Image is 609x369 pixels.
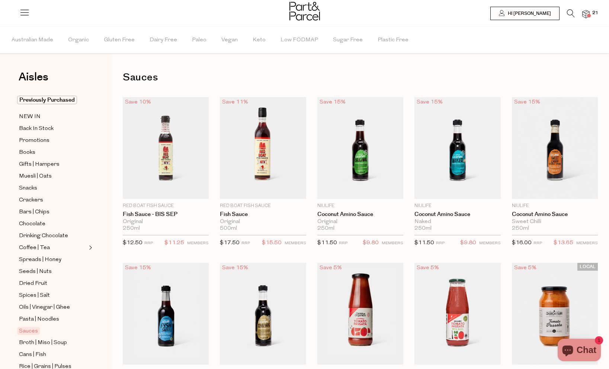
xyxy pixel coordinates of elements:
[19,207,87,217] a: Bars | Chips
[19,338,87,347] a: Broth | Miso | Soup
[19,232,68,241] span: Drinking Chocolate
[87,243,92,252] button: Expand/Collapse Coffee | Tea
[220,203,306,209] p: Red Boat Fish Sauce
[150,27,177,53] span: Dairy Free
[19,172,52,181] span: Muesli | Oats
[512,225,529,232] span: 250ml
[317,225,334,232] span: 250ml
[317,203,403,209] p: Niulife
[123,203,209,209] p: Red Boat Fish Sauce
[576,241,598,245] small: MEMBERS
[512,97,542,107] div: Save 15%
[192,27,206,53] span: Paleo
[123,219,209,225] div: Original
[285,241,306,245] small: MEMBERS
[512,97,598,199] img: Coconut Amino Sauce
[582,10,590,18] a: 21
[577,263,598,271] span: LOCAL
[512,203,598,209] p: Niulife
[253,27,266,53] span: Keto
[164,238,184,248] span: $11.25
[289,2,320,20] img: Part&Parcel
[144,241,153,245] small: RRP
[19,124,54,133] span: Back In Stock
[220,240,240,246] span: $17.50
[414,97,445,107] div: Save 15%
[19,303,87,312] a: Oils | Vinegar | Ghee
[317,263,403,365] img: Passata
[123,69,598,86] h1: Sauces
[220,225,237,232] span: 500ml
[554,238,573,248] span: $13.65
[19,196,43,205] span: Crackers
[187,241,209,245] small: MEMBERS
[317,97,403,199] img: Coconut Amino Sauce
[221,27,238,53] span: Vegan
[533,241,542,245] small: RRP
[19,315,59,324] span: Pasta | Noodles
[317,211,403,218] a: Coconut Amino Sauce
[220,263,250,273] div: Save 15%
[220,211,306,218] a: Fish Sauce
[19,279,47,288] span: Dried Fruit
[333,27,363,53] span: Sugar Free
[19,220,45,229] span: Chocolate
[19,350,87,359] a: Cans | Fish
[414,263,441,273] div: Save 5%
[19,244,50,252] span: Coffee | Tea
[414,240,434,246] span: $11.50
[512,219,598,225] div: Sweet Chilli
[17,327,40,335] span: Sauces
[414,203,500,209] p: Niulife
[19,219,87,229] a: Chocolate
[19,112,87,121] a: NEW IN
[19,291,50,300] span: Spices | Salt
[339,241,347,245] small: RRP
[414,263,500,365] img: Passata
[123,263,153,273] div: Save 15%
[220,97,306,199] img: Fish Sauce
[19,315,87,324] a: Pasta | Noodles
[19,195,87,205] a: Crackers
[68,27,89,53] span: Organic
[490,7,560,20] a: Hi [PERSON_NAME]
[317,240,337,246] span: $11.50
[19,267,87,276] a: Seeds | Nuts
[19,291,87,300] a: Spices | Salt
[19,255,61,264] span: Spreads | Honey
[281,27,318,53] span: Low FODMAP
[19,231,87,241] a: Drinking Chocolate
[19,71,48,90] a: Aisles
[19,243,87,252] a: Coffee | Tea
[19,112,41,121] span: NEW IN
[19,69,48,85] span: Aisles
[12,27,53,53] span: Australian Made
[19,255,87,264] a: Spreads | Honey
[382,241,403,245] small: MEMBERS
[479,241,501,245] small: MEMBERS
[19,96,87,105] a: Previously Purchased
[512,211,598,218] a: Coconut Amino Sauce
[19,184,37,193] span: Snacks
[555,339,603,363] inbox-online-store-chat: Shopify online store chat
[19,208,49,217] span: Bars | Chips
[19,327,87,335] a: Sauces
[19,160,87,169] a: Gifts | Hampers
[414,219,500,225] div: Naked
[19,160,60,169] span: Gifts | Hampers
[220,263,306,365] img: Coconut Amino Sauce
[262,238,282,248] span: $15.50
[220,97,250,107] div: Save 11%
[436,241,445,245] small: RRP
[19,267,52,276] span: Seeds | Nuts
[241,241,250,245] small: RRP
[123,97,153,107] div: Save 10%
[317,263,344,273] div: Save 5%
[512,263,539,273] div: Save 5%
[19,136,49,145] span: Promotions
[590,10,600,16] span: 21
[512,263,598,365] img: Tomato Passata
[378,27,408,53] span: Plastic Free
[104,27,135,53] span: Gluten Free
[363,238,379,248] span: $9.80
